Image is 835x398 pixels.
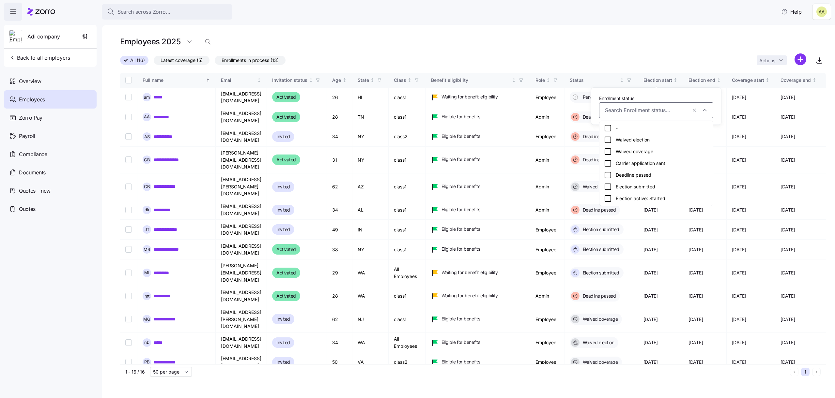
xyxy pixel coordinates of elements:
[327,240,352,259] td: 38
[144,340,149,345] span: n b
[441,316,480,322] span: Eligible for benefits
[19,132,35,140] span: Payroll
[643,293,658,299] span: [DATE]
[732,246,746,253] span: [DATE]
[441,113,480,120] span: Eligible for benefits
[342,78,347,82] div: Not sorted
[732,184,746,190] span: [DATE]
[535,77,545,84] div: Role
[441,133,480,140] span: Eligible for benefits
[620,78,624,82] div: Not sorted
[125,359,132,365] input: Select record 13
[216,352,267,372] td: [EMAIL_ADDRESS][DOMAIN_NAME]
[643,77,672,84] div: Election start
[216,173,267,200] td: [EMAIL_ADDRESS][PERSON_NAME][DOMAIN_NAME]
[776,5,807,18] button: Help
[125,184,132,190] input: Select record 5
[389,286,426,306] td: class1
[781,8,802,16] span: Help
[4,200,97,218] a: Quotes
[732,339,746,346] span: [DATE]
[389,173,426,200] td: class1
[643,246,658,253] span: [DATE]
[781,184,795,190] span: [DATE]
[276,156,296,164] span: Activated
[732,133,746,140] span: [DATE]
[102,4,232,20] button: Search across Zorro...
[604,159,708,167] div: Carrier application sent
[781,133,795,140] span: [DATE]
[732,77,764,84] div: Coverage start
[125,293,132,299] input: Select record 10
[389,200,426,220] td: class1
[9,54,70,62] span: Back to all employers
[781,77,811,84] div: Coverage end
[144,271,149,275] span: M t
[688,316,703,323] span: [DATE]
[327,306,352,333] td: 62
[276,183,290,191] span: Invited
[216,127,267,147] td: [EMAIL_ADDRESS][DOMAIN_NAME]
[604,195,708,202] div: Election active: Started
[581,94,616,100] span: Pending election
[143,317,150,321] span: M G
[599,95,635,102] span: Enrollment status:
[161,56,203,65] span: Latest coverage (5)
[327,333,352,352] td: 34
[604,136,708,144] div: Waived election
[581,156,616,163] span: Deadline passed
[781,316,795,323] span: [DATE]
[327,73,352,88] th: AgeNot sorted
[327,259,352,286] td: 29
[4,163,97,182] a: Documents
[581,359,618,365] span: Waived coverage
[441,339,480,346] span: Eligible for benefits
[352,352,389,372] td: VA
[757,55,787,65] button: Actions
[604,148,708,155] div: Waived coverage
[781,114,795,120] span: [DATE]
[276,269,296,277] span: Activated
[581,114,616,120] span: Deadline passed
[276,226,290,233] span: Invited
[327,286,352,306] td: 28
[276,93,296,101] span: Activated
[125,369,145,375] span: 1 - 16 / 16
[781,94,795,101] span: [DATE]
[19,77,41,85] span: Overview
[216,200,267,220] td: [EMAIL_ADDRESS][DOMAIN_NAME]
[581,184,618,190] span: Waived coverage
[4,182,97,200] a: Quotes - new
[144,135,150,139] span: A S
[759,58,775,63] span: Actions
[765,78,770,82] div: Not sorted
[643,227,658,233] span: [DATE]
[327,88,352,107] td: 26
[216,286,267,306] td: [EMAIL_ADDRESS][DOMAIN_NAME]
[27,33,60,41] span: Adi company
[530,306,564,333] td: Employee
[327,173,352,200] td: 62
[812,78,817,82] div: Not sorted
[688,227,703,233] span: [DATE]
[389,73,426,88] th: ClassNot sorted
[781,359,795,365] span: [DATE]
[216,240,267,259] td: [EMAIL_ADDRESS][DOMAIN_NAME]
[276,339,290,346] span: Invited
[781,246,795,253] span: [DATE]
[144,95,150,99] span: a m
[352,173,389,200] td: AZ
[352,220,389,240] td: IN
[441,206,480,213] span: Eligible for benefits
[643,270,658,276] span: [DATE]
[370,78,375,82] div: Not sorted
[389,127,426,147] td: class2
[530,352,564,372] td: Employee
[145,208,149,212] span: d k
[352,259,389,286] td: WA
[276,206,290,214] span: Invited
[530,333,564,352] td: Employee
[216,107,267,127] td: [EMAIL_ADDRESS][DOMAIN_NAME]
[441,183,480,190] span: Eligible for benefits
[431,77,511,84] div: Benefit eligibility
